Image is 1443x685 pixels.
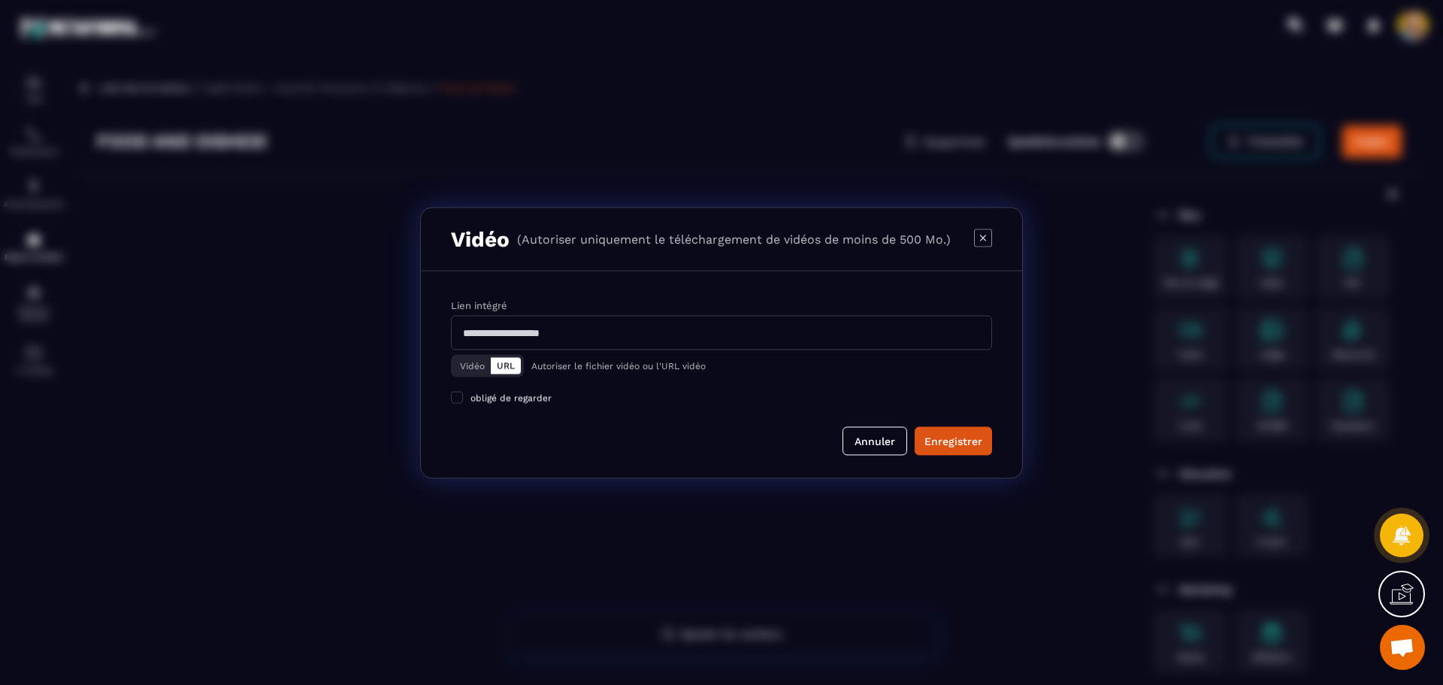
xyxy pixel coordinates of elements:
p: (Autoriser uniquement le téléchargement de vidéos de moins de 500 Mo.) [517,232,951,246]
label: Lien intégré [451,299,507,311]
button: Vidéo [454,357,491,374]
p: Autoriser le fichier vidéo ou l'URL vidéo [531,360,706,371]
button: Annuler [843,426,907,455]
button: URL [491,357,521,374]
h3: Vidéo [451,226,510,251]
div: Enregistrer [924,433,982,448]
div: Ouvrir le chat [1380,625,1425,670]
button: Enregistrer [915,426,992,455]
span: obligé de regarder [470,393,552,403]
